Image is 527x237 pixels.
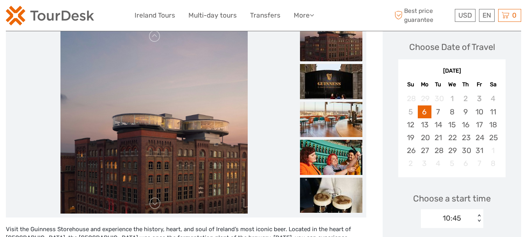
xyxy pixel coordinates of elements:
[472,131,486,144] div: Choose Friday, October 24th, 2025
[404,118,417,131] div: Choose Sunday, October 12th, 2025
[486,157,500,170] div: Not available Saturday, November 8th, 2025
[445,92,459,105] div: Not available Wednesday, October 1st, 2025
[300,26,362,61] img: dffc3917c92343d0851d98554cd32dae_slider_thumbnail.jpeg
[404,157,417,170] div: Not available Sunday, November 2nd, 2025
[300,178,362,213] img: 0b456f62bf75449898c965b4577b0eaf_slider_thumbnail.jpeg
[472,105,486,118] div: Choose Friday, October 10th, 2025
[486,144,500,157] div: Not available Saturday, November 1st, 2025
[404,92,417,105] div: Not available Sunday, September 28th, 2025
[486,105,500,118] div: Choose Saturday, October 11th, 2025
[300,140,362,175] img: f0ea374b57f246e3adfd6989212d257b_slider_thumbnail.jpeg
[418,131,431,144] div: Choose Monday, October 20th, 2025
[418,79,431,90] div: Mo
[404,144,417,157] div: Choose Sunday, October 26th, 2025
[486,118,500,131] div: Choose Saturday, October 18th, 2025
[404,79,417,90] div: Su
[472,118,486,131] div: Choose Friday, October 17th, 2025
[188,10,237,21] a: Multi-day tours
[431,79,445,90] div: Tu
[486,92,500,105] div: Not available Saturday, October 4th, 2025
[418,105,431,118] div: Choose Monday, October 6th, 2025
[445,131,459,144] div: Choose Wednesday, October 22nd, 2025
[300,64,362,99] img: 92c1eb54b8284cf09737a9a0447ead99_slider_thumbnail.jpeg
[11,14,88,20] p: We're away right now. Please check back later!
[459,118,472,131] div: Choose Thursday, October 16th, 2025
[472,79,486,90] div: Fr
[459,79,472,90] div: Th
[431,92,445,105] div: Not available Tuesday, September 30th, 2025
[431,144,445,157] div: Choose Tuesday, October 28th, 2025
[418,92,431,105] div: Not available Monday, September 29th, 2025
[479,9,495,22] div: EN
[458,11,472,19] span: USD
[409,41,495,53] div: Choose Date of Travel
[472,144,486,157] div: Choose Friday, October 31st, 2025
[459,157,472,170] div: Not available Thursday, November 6th, 2025
[294,10,314,21] a: More
[445,144,459,157] div: Choose Wednesday, October 29th, 2025
[511,11,518,19] span: 0
[431,105,445,118] div: Choose Tuesday, October 7th, 2025
[135,10,175,21] a: Ireland Tours
[431,157,445,170] div: Not available Tuesday, November 4th, 2025
[418,157,431,170] div: Not available Monday, November 3rd, 2025
[6,6,94,25] img: 2254-3441b4b5-4e5f-4d00-b396-31f1d84a6ebf_logo_small.png
[404,105,417,118] div: Not available Sunday, October 5th, 2025
[459,131,472,144] div: Choose Thursday, October 23rd, 2025
[445,79,459,90] div: We
[60,26,248,214] img: dffc3917c92343d0851d98554cd32dae_main_slider.jpeg
[486,131,500,144] div: Choose Saturday, October 25th, 2025
[459,92,472,105] div: Not available Thursday, October 2nd, 2025
[413,192,491,205] span: Choose a start time
[392,7,453,24] span: Best price guarantee
[486,79,500,90] div: Sa
[398,67,506,75] div: [DATE]
[445,105,459,118] div: Choose Wednesday, October 8th, 2025
[431,118,445,131] div: Choose Tuesday, October 14th, 2025
[300,102,362,137] img: 8b0e2e40e90149e288de306dd397d0d4_slider_thumbnail.jpeg
[459,105,472,118] div: Choose Thursday, October 9th, 2025
[445,157,459,170] div: Not available Wednesday, November 5th, 2025
[404,131,417,144] div: Choose Sunday, October 19th, 2025
[472,92,486,105] div: Not available Friday, October 3rd, 2025
[443,213,461,223] div: 10:45
[431,131,445,144] div: Choose Tuesday, October 21st, 2025
[459,144,472,157] div: Choose Thursday, October 30th, 2025
[250,10,280,21] a: Transfers
[418,144,431,157] div: Choose Monday, October 27th, 2025
[90,12,99,21] button: Open LiveChat chat widget
[418,118,431,131] div: Choose Monday, October 13th, 2025
[472,157,486,170] div: Not available Friday, November 7th, 2025
[476,214,482,223] div: < >
[401,92,503,170] div: month 2025-10
[445,118,459,131] div: Choose Wednesday, October 15th, 2025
